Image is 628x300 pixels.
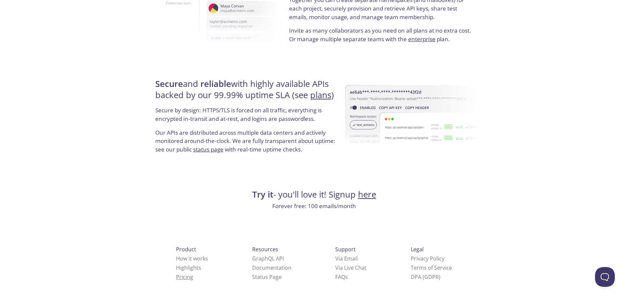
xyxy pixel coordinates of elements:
[252,246,278,253] span: Resources
[335,246,356,253] span: Support
[345,64,481,170] img: uptime
[252,264,291,271] a: Documentation
[411,255,444,262] a: Privacy Policy
[153,189,475,200] h4: - you'll love it! Signup
[176,264,201,271] a: Highlights
[252,189,273,200] strong: Try it
[155,106,339,128] p: Secure by design: HTTPS/TLS is forced on all traffic, everything is encrypted in-transit and at-r...
[335,264,367,271] a: Via Live Chat
[252,273,282,281] a: Status Page
[411,246,424,253] span: Legal
[358,189,376,200] a: here
[335,255,358,262] a: Via Email
[411,264,452,271] a: Terms of Service
[193,146,224,153] a: status page
[310,89,331,101] a: plans
[335,273,348,281] a: FAQ
[155,78,339,106] h4: and with highly available APIs backed by our 99.99% uptime SLA (see )
[155,128,339,159] p: Our APIs are distributed across multiple data centers and actively monitored around-the-clock. We...
[252,255,284,262] a: GraphQL API
[200,78,231,90] strong: reliable
[595,267,615,287] iframe: Help Scout Beacon - Open
[411,273,440,281] a: DPA (GDPR)
[176,255,208,262] a: How it works
[176,246,196,253] span: Product
[155,78,183,90] strong: Secure
[289,26,473,43] p: Invite as many collaborators as you need on all plans at no extra cost. Or manage multiple separa...
[408,35,435,43] a: enterprise
[176,273,193,281] a: Pricing
[153,202,475,210] p: Forever free: 100 emails/month
[345,273,348,281] span: s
